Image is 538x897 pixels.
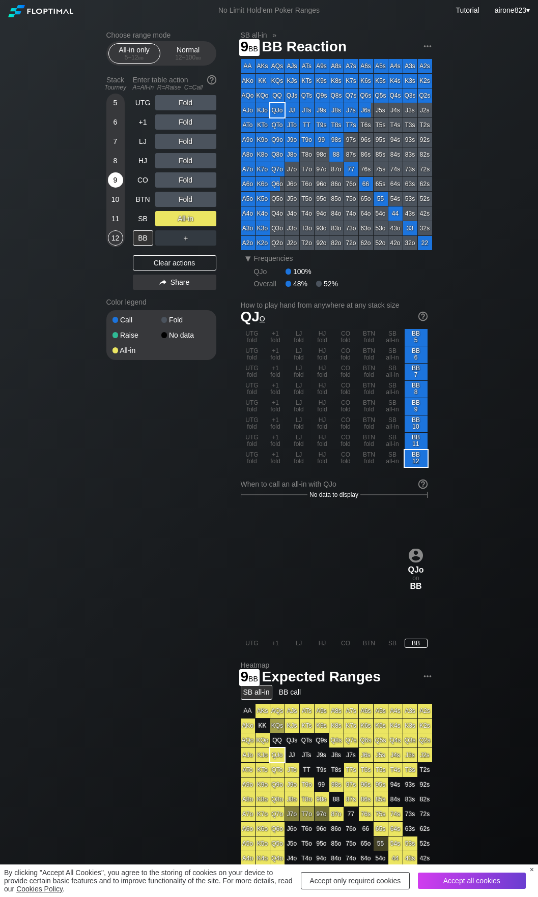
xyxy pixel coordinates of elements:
[405,346,428,363] div: BB 6
[359,236,373,250] div: 62o
[334,329,357,346] div: CO fold
[329,74,344,88] div: K8s
[270,133,285,147] div: Q9o
[381,415,404,432] div: SB all-in
[256,177,270,191] div: K6o
[315,206,329,221] div: 94o
[374,103,388,117] div: J5s
[241,364,264,380] div: UTG fold
[315,103,329,117] div: J9s
[358,381,381,398] div: BTN fold
[288,381,310,398] div: LJ fold
[418,192,432,206] div: 52s
[161,316,210,323] div: Fold
[248,42,258,53] span: bb
[241,236,255,250] div: A2o
[300,74,314,88] div: KTs
[374,133,388,147] div: 95s
[155,211,216,226] div: All-in
[260,312,265,323] span: o
[270,74,285,88] div: KQs
[329,118,344,132] div: T8s
[264,381,287,398] div: +1 fold
[300,162,314,176] div: T7o
[418,162,432,176] div: 72s
[418,118,432,132] div: T2s
[155,230,216,246] div: ＋
[388,88,403,103] div: Q4s
[315,236,329,250] div: 92o
[403,74,417,88] div: K3s
[288,415,310,432] div: LJ fold
[359,192,373,206] div: 65o
[417,311,429,322] img: help.32db89a4.svg
[495,6,526,14] span: airone823
[405,415,428,432] div: BB 10
[161,332,210,339] div: No data
[359,59,373,73] div: A6s
[133,230,153,246] div: BB
[374,177,388,191] div: 65s
[256,192,270,206] div: K5o
[285,103,299,117] div: JJ
[270,221,285,235] div: Q3o
[418,103,432,117] div: J2s
[155,192,216,207] div: Fold
[374,206,388,221] div: 54o
[241,103,255,117] div: AJo
[285,74,299,88] div: KJs
[106,294,216,310] div: Color legend
[241,206,255,221] div: A4o
[422,671,433,682] img: ellipsis.fd386fe8.svg
[374,192,388,206] div: 55
[195,54,201,61] span: bb
[133,192,153,207] div: BTN
[334,433,357,450] div: CO fold
[102,84,129,91] div: Tourney
[112,332,161,339] div: Raise
[256,103,270,117] div: KJo
[241,346,264,363] div: UTG fold
[403,133,417,147] div: 93s
[403,88,417,103] div: Q3s
[241,301,428,309] h2: How to play hand from anywhere at any stack size
[167,54,210,61] div: 12 – 100
[300,206,314,221] div: T4o
[315,74,329,88] div: K9s
[418,74,432,88] div: K2s
[344,118,358,132] div: T7s
[288,398,310,415] div: LJ fold
[374,221,388,235] div: 53o
[405,433,428,450] div: BB 11
[374,88,388,103] div: Q5s
[155,134,216,149] div: Fold
[358,398,381,415] div: BTN fold
[388,103,403,117] div: J4s
[300,133,314,147] div: T9o
[300,88,314,103] div: QTs
[381,346,404,363] div: SB all-in
[359,177,373,191] div: 66
[329,177,344,191] div: 86o
[264,364,287,380] div: +1 fold
[254,254,293,262] span: Frequencies
[374,118,388,132] div: T5s
[315,162,329,176] div: 97o
[374,74,388,88] div: K5s
[133,114,153,130] div: +1
[300,221,314,235] div: T3o
[241,221,255,235] div: A3o
[311,346,334,363] div: HJ fold
[405,364,428,380] div: BB 7
[133,84,216,91] div: A=All-in R=Raise C=Call
[359,206,373,221] div: 64o
[241,177,255,191] div: A6o
[288,364,310,380] div: LJ fold
[344,147,358,162] div: 87s
[133,275,216,290] div: Share
[285,192,299,206] div: J5o
[381,433,404,450] div: SB all-in
[388,59,403,73] div: A4s
[334,346,357,363] div: CO fold
[16,885,63,893] a: Cookies Policy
